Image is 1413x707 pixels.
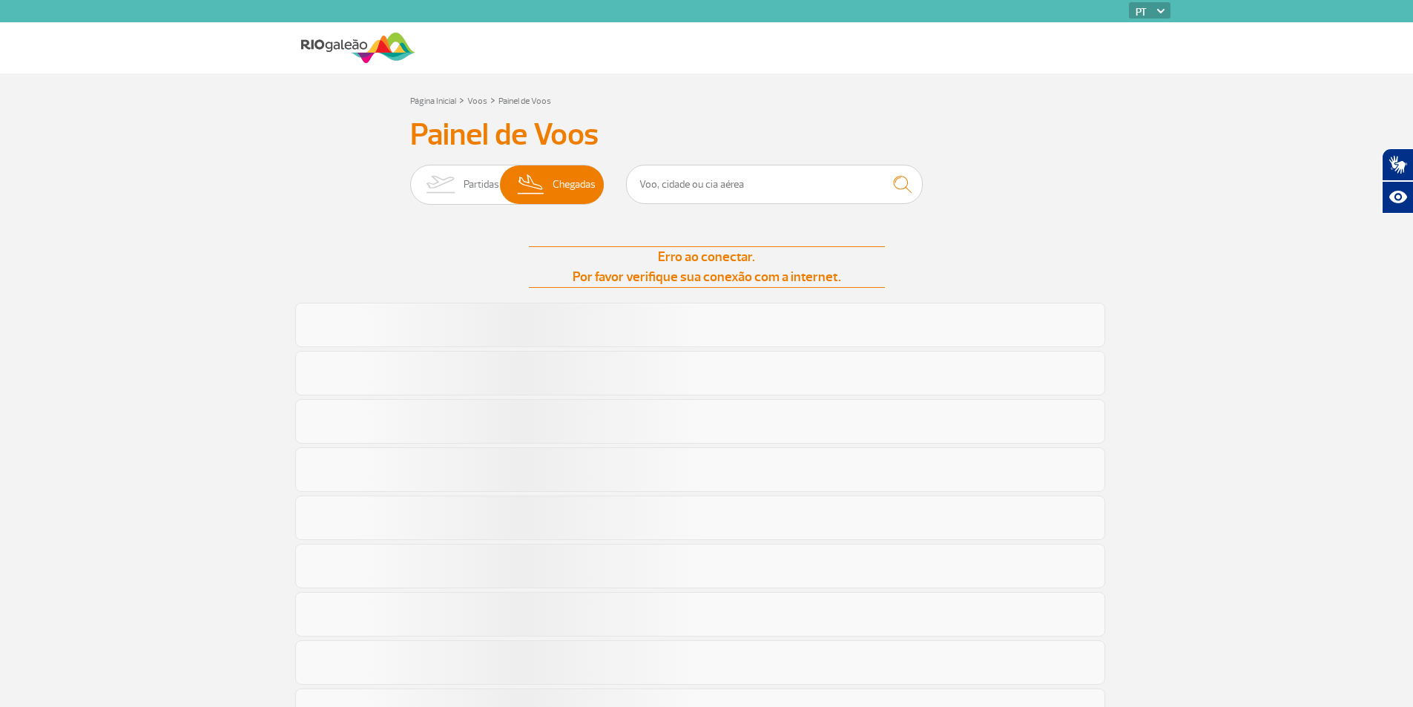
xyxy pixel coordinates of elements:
[1382,181,1413,214] button: Abrir recursos assistivos.
[553,165,596,204] span: Chegadas
[464,165,499,204] span: Partidas
[529,246,885,288] div: Erro ao conectar. Por favor verifique sua conexão com a internet.
[510,165,553,204] img: slider-desembarque
[459,91,464,108] a: >
[410,96,456,107] a: Página Inicial
[410,116,1004,154] h3: Painel de Voos
[467,96,487,107] a: Voos
[417,165,464,204] img: slider-embarque
[498,96,551,107] a: Painel de Voos
[1382,148,1413,214] div: Plugin de acessibilidade da Hand Talk.
[490,91,495,108] a: >
[626,165,923,204] input: Voo, cidade ou cia aérea
[1382,148,1413,181] button: Abrir tradutor de língua de sinais.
